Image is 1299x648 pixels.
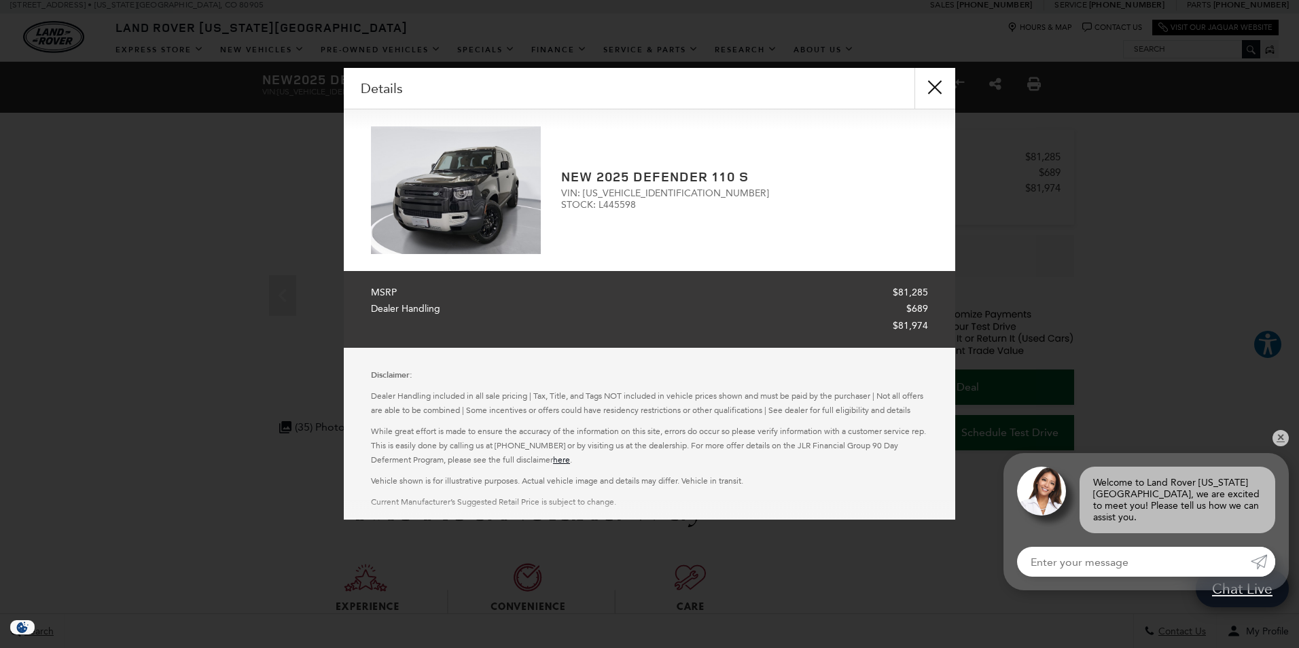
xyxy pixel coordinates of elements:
h2: New 2025 Defender 110 S [561,169,928,184]
input: Enter your message [1017,547,1251,577]
div: Welcome to Land Rover [US_STATE][GEOGRAPHIC_DATA], we are excited to meet you! Please tell us how... [1080,467,1275,533]
span: $689 [906,301,928,318]
section: Click to Open Cookie Consent Modal [7,620,38,634]
strong: Disclaimer: [371,370,412,380]
div: Details [344,68,955,109]
button: close [914,68,955,109]
span: Dealer Handling [371,301,447,318]
a: $81,974 [371,318,928,335]
p: Vehicle shown is for illustrative purposes. Actual vehicle image and details may differ. Vehicle ... [371,474,928,488]
span: STOCK: L445598 [561,199,928,211]
span: VIN: [US_VEHICLE_IDENTIFICATION_NUMBER] [561,187,928,199]
img: Agent profile photo [1017,467,1066,516]
p: Current Manufacturer’s Suggested Retail Price is subject to change. [371,516,928,530]
a: here [553,455,570,465]
p: Current Manufacturer’s Suggested Retail Price is subject to change. [371,495,928,509]
img: 2025 LAND ROVER Defender 110 S [371,126,541,254]
p: Dealer Handling included in all sale pricing | Tax, Title, and Tags NOT included in vehicle price... [371,389,928,418]
span: $81,974 [893,318,928,335]
a: MSRP $81,285 [371,285,928,302]
span: MSRP [371,285,404,302]
p: While great effort is made to ensure the accuracy of the information on this site, errors do occu... [371,425,928,467]
img: Opt-Out Icon [7,620,38,634]
span: $81,285 [893,285,928,302]
a: Submit [1251,547,1275,577]
a: Dealer Handling $689 [371,301,928,318]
